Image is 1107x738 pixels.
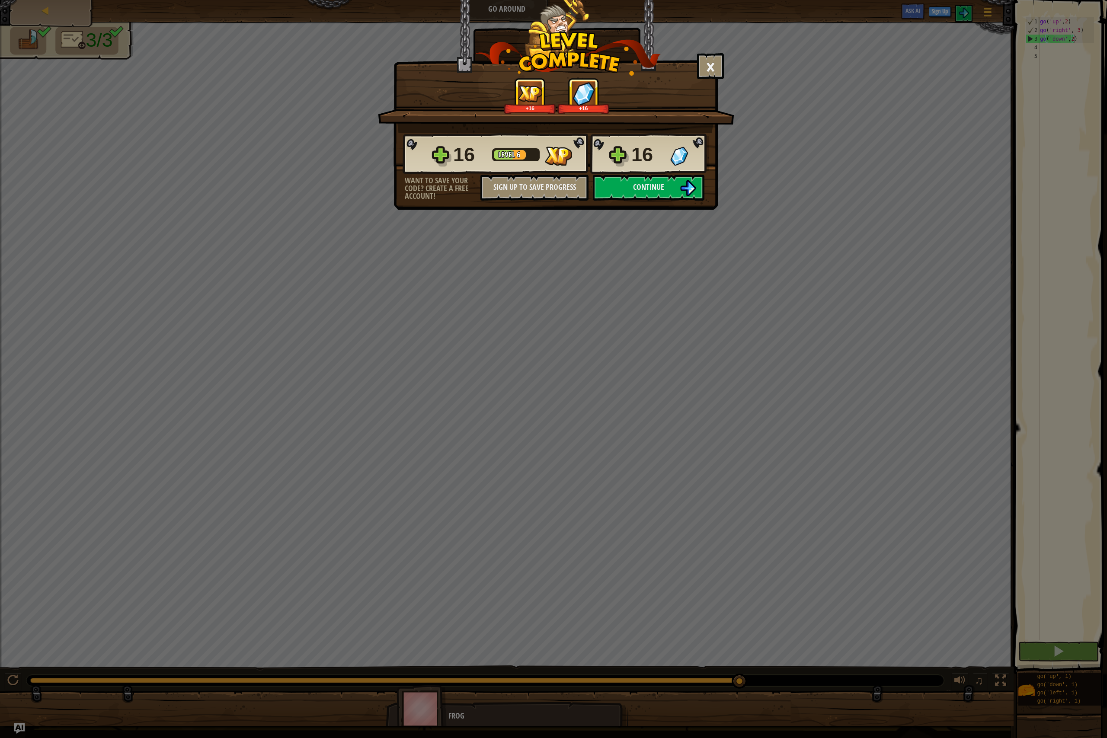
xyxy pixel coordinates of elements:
[498,149,517,160] span: Level
[631,141,665,169] div: 16
[475,32,661,76] img: level_complete.png
[593,175,704,201] button: Continue
[405,177,480,200] div: Want to save your code? Create a free account!
[670,147,688,166] img: Gems Gained
[680,180,696,196] img: Continue
[518,85,542,102] img: XP Gained
[480,175,589,201] button: Sign Up to Save Progress
[506,105,554,112] div: +16
[517,149,520,160] span: 6
[453,141,487,169] div: 16
[559,105,608,112] div: +16
[697,53,724,79] button: ×
[545,147,572,166] img: XP Gained
[573,82,595,105] img: Gems Gained
[633,182,664,192] span: Continue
